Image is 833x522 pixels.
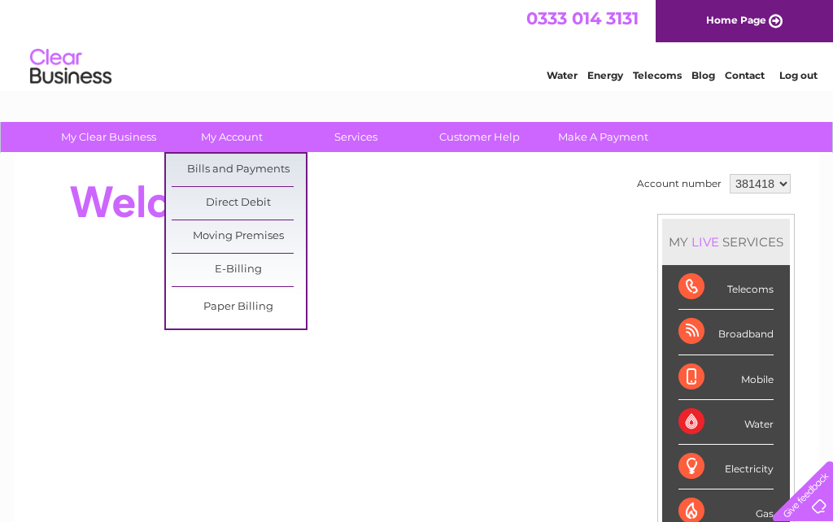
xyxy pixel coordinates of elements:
[547,69,578,81] a: Water
[536,122,670,152] a: Make A Payment
[633,69,682,81] a: Telecoms
[29,42,112,92] img: logo.png
[526,8,639,28] a: 0333 014 3131
[289,122,423,152] a: Services
[678,355,774,400] div: Mobile
[691,69,715,81] a: Blog
[678,400,774,445] div: Water
[172,220,306,253] a: Moving Premises
[633,170,726,198] td: Account number
[678,445,774,489] div: Electricity
[725,69,765,81] a: Contact
[41,122,176,152] a: My Clear Business
[165,122,299,152] a: My Account
[172,187,306,220] a: Direct Debit
[662,219,790,265] div: MY SERVICES
[33,9,802,79] div: Clear Business is a trading name of Verastar Limited (registered in [GEOGRAPHIC_DATA] No. 3667643...
[587,69,623,81] a: Energy
[678,310,774,355] div: Broadband
[172,254,306,286] a: E-Billing
[412,122,547,152] a: Customer Help
[172,291,306,324] a: Paper Billing
[678,265,774,310] div: Telecoms
[779,69,818,81] a: Log out
[688,234,722,250] div: LIVE
[172,154,306,186] a: Bills and Payments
